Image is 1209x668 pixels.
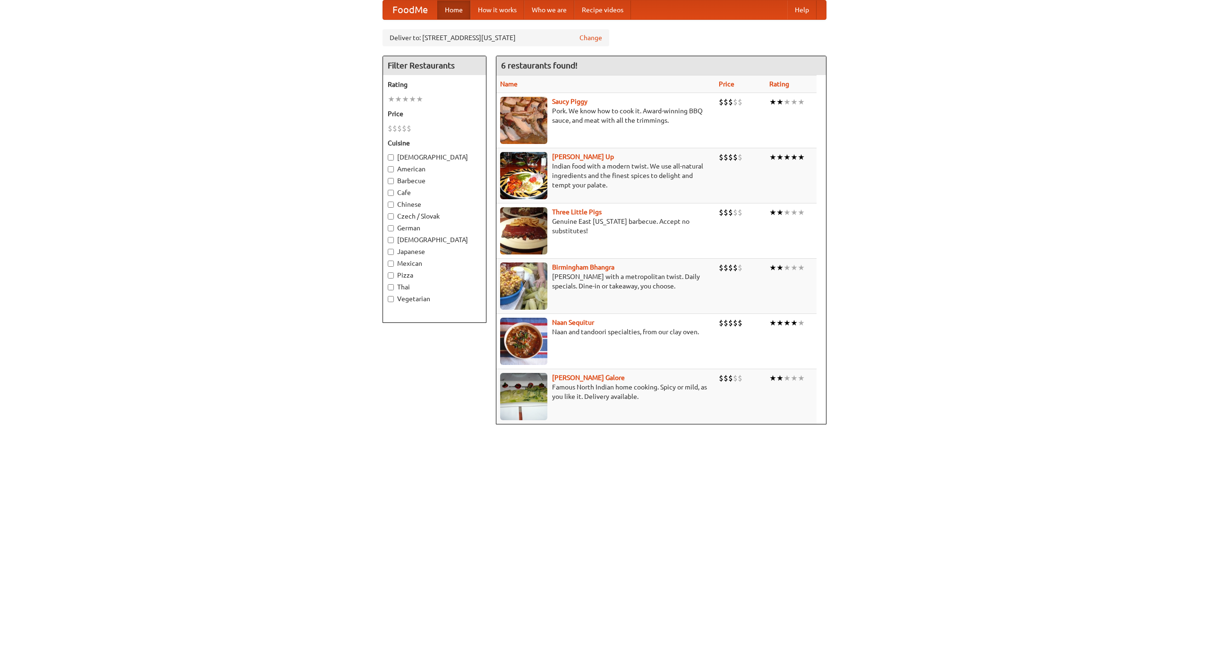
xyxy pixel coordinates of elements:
[388,176,481,186] label: Barbecue
[798,152,805,162] li: ★
[738,318,742,328] li: $
[388,261,394,267] input: Mexican
[500,382,711,401] p: Famous North Indian home cooking. Spicy or mild, as you like it. Delivery available.
[783,373,791,383] li: ★
[500,318,547,365] img: naansequitur.jpg
[724,318,728,328] li: $
[388,284,394,290] input: Thai
[791,97,798,107] li: ★
[776,373,783,383] li: ★
[733,97,738,107] li: $
[798,318,805,328] li: ★
[791,373,798,383] li: ★
[776,97,783,107] li: ★
[552,153,614,161] a: [PERSON_NAME] Up
[388,190,394,196] input: Cafe
[724,152,728,162] li: $
[470,0,524,19] a: How it works
[738,152,742,162] li: $
[388,247,481,256] label: Japanese
[388,164,481,174] label: American
[719,152,724,162] li: $
[388,200,481,209] label: Chinese
[719,80,734,88] a: Price
[552,319,594,326] b: Naan Sequitur
[500,152,547,199] img: curryup.jpg
[719,318,724,328] li: $
[388,94,395,104] li: ★
[776,207,783,218] li: ★
[552,208,602,216] b: Three Little Pigs
[388,188,481,197] label: Cafe
[724,207,728,218] li: $
[388,154,394,161] input: [DEMOGRAPHIC_DATA]
[791,207,798,218] li: ★
[437,0,470,19] a: Home
[500,80,518,88] a: Name
[791,318,798,328] li: ★
[769,373,776,383] li: ★
[500,207,547,254] img: littlepigs.jpg
[728,262,733,273] li: $
[388,123,392,134] li: $
[769,318,776,328] li: ★
[798,373,805,383] li: ★
[733,207,738,218] li: $
[409,94,416,104] li: ★
[388,235,481,245] label: [DEMOGRAPHIC_DATA]
[724,373,728,383] li: $
[500,272,711,291] p: [PERSON_NAME] with a metropolitan twist. Daily specials. Dine-in or takeaway, you choose.
[501,61,578,70] ng-pluralize: 6 restaurants found!
[383,0,437,19] a: FoodMe
[407,123,411,134] li: $
[500,217,711,236] p: Genuine East [US_STATE] barbecue. Accept no substitutes!
[388,138,481,148] h5: Cuisine
[395,94,402,104] li: ★
[719,207,724,218] li: $
[552,263,614,271] a: Birmingham Bhangra
[769,262,776,273] li: ★
[388,237,394,243] input: [DEMOGRAPHIC_DATA]
[388,178,394,184] input: Barbecue
[574,0,631,19] a: Recipe videos
[769,97,776,107] li: ★
[724,262,728,273] li: $
[552,98,587,105] a: Saucy Piggy
[524,0,574,19] a: Who we are
[397,123,402,134] li: $
[383,56,486,75] h4: Filter Restaurants
[791,262,798,273] li: ★
[738,207,742,218] li: $
[388,249,394,255] input: Japanese
[783,207,791,218] li: ★
[776,262,783,273] li: ★
[552,374,625,381] a: [PERSON_NAME] Galore
[733,373,738,383] li: $
[388,166,394,172] input: American
[728,373,733,383] li: $
[402,123,407,134] li: $
[738,97,742,107] li: $
[791,152,798,162] li: ★
[733,152,738,162] li: $
[776,318,783,328] li: ★
[402,94,409,104] li: ★
[388,225,394,231] input: German
[798,97,805,107] li: ★
[500,262,547,310] img: bhangra.jpg
[798,262,805,273] li: ★
[500,106,711,125] p: Pork. We know how to cook it. Award-winning BBQ sauce, and meat with all the trimmings.
[728,97,733,107] li: $
[388,202,394,208] input: Chinese
[728,152,733,162] li: $
[738,262,742,273] li: $
[388,211,481,221] label: Czech / Slovak
[388,109,481,118] h5: Price
[783,97,791,107] li: ★
[388,259,481,268] label: Mexican
[728,207,733,218] li: $
[787,0,817,19] a: Help
[719,262,724,273] li: $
